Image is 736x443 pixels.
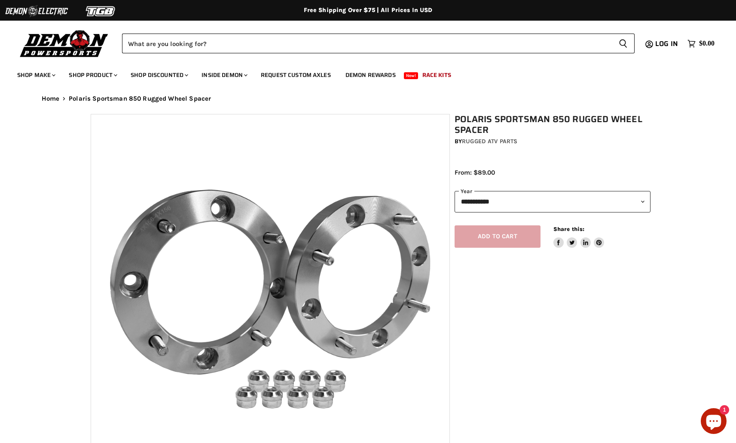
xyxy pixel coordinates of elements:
[651,40,683,48] a: Log in
[462,138,517,145] a: Rugged ATV Parts
[416,66,458,84] a: Race Kits
[655,38,678,49] span: Log in
[11,66,61,84] a: Shop Make
[699,40,715,48] span: $0.00
[69,3,133,19] img: TGB Logo 2
[553,226,584,232] span: Share this:
[11,63,712,84] ul: Main menu
[122,34,635,53] form: Product
[24,6,712,14] div: Free Shipping Over $75 | All Prices In USD
[339,66,402,84] a: Demon Rewards
[4,3,69,19] img: Demon Electric Logo 2
[124,66,193,84] a: Shop Discounted
[553,225,605,248] aside: Share this:
[17,28,111,58] img: Demon Powersports
[24,95,712,102] nav: Breadcrumbs
[455,114,650,135] h1: Polaris Sportsman 850 Rugged Wheel Spacer
[69,95,211,102] span: Polaris Sportsman 850 Rugged Wheel Spacer
[683,37,719,50] a: $0.00
[254,66,337,84] a: Request Custom Axles
[404,72,418,79] span: New!
[122,34,612,53] input: Search
[455,137,650,146] div: by
[612,34,635,53] button: Search
[455,191,650,212] select: year
[455,169,495,176] span: From: $89.00
[62,66,122,84] a: Shop Product
[195,66,253,84] a: Inside Demon
[42,95,60,102] a: Home
[698,408,729,436] inbox-online-store-chat: Shopify online store chat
